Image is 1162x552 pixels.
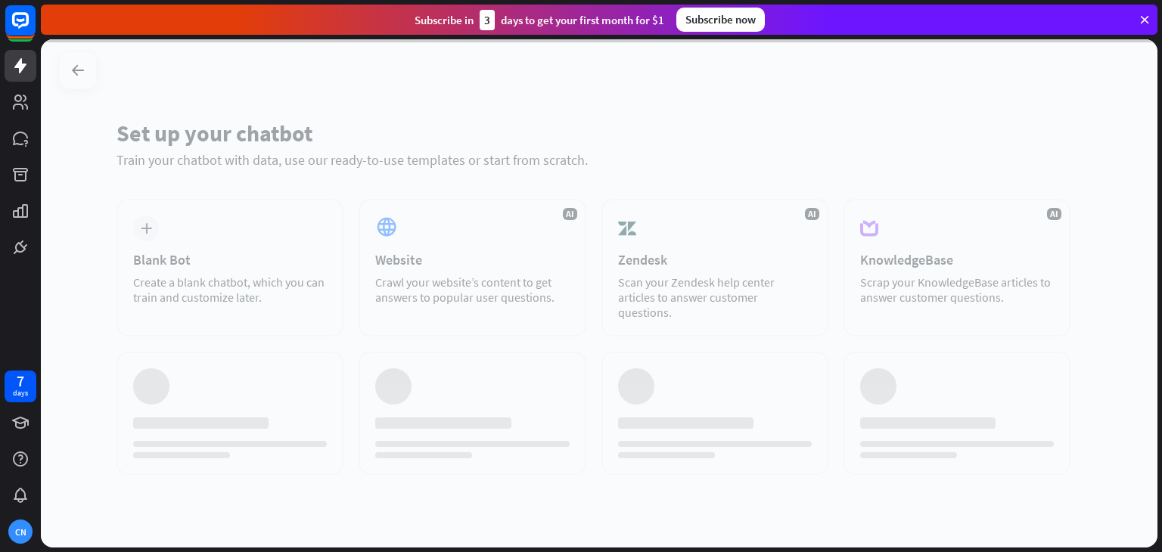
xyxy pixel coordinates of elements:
[480,10,495,30] div: 3
[676,8,765,32] div: Subscribe now
[8,519,33,544] div: CN
[17,374,24,388] div: 7
[415,10,664,30] div: Subscribe in days to get your first month for $1
[5,371,36,402] a: 7 days
[13,388,28,398] div: days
